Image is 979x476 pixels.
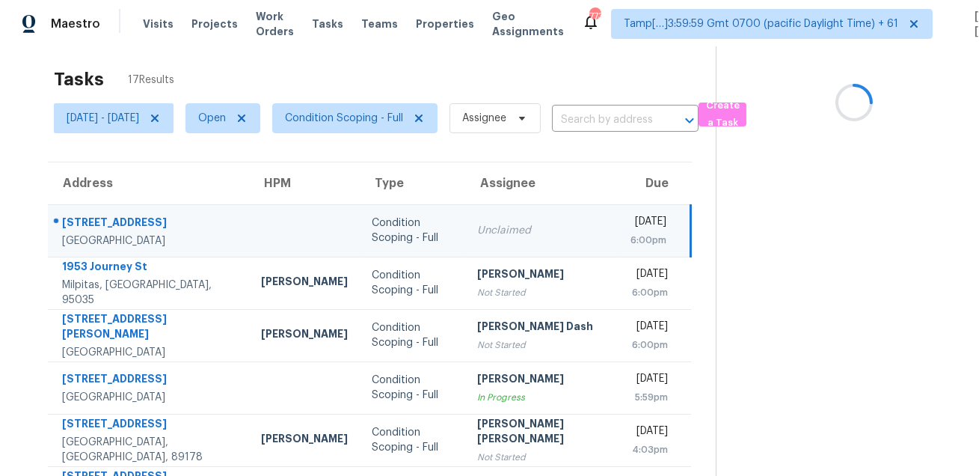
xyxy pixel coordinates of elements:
div: Condition Scoping - Full [372,216,453,245]
button: Open [679,110,700,131]
div: [PERSON_NAME] Dash [477,319,607,338]
span: Assignee [462,111,506,126]
div: Not Started [477,450,607,465]
div: 6:00pm [630,233,666,248]
span: Teams [361,16,398,31]
div: [PERSON_NAME] [261,431,348,450]
span: Create a Task [706,97,739,132]
span: Maestro [51,16,100,31]
input: Search by address [552,109,657,132]
span: 17 Results [128,73,174,88]
th: Type [360,162,465,204]
span: Properties [416,16,474,31]
div: [GEOGRAPHIC_DATA], [GEOGRAPHIC_DATA], 89178 [62,435,237,465]
th: Assignee [465,162,619,204]
div: [PERSON_NAME] [PERSON_NAME] [477,416,607,450]
span: Tasks [312,19,343,29]
div: [STREET_ADDRESS] [62,371,237,390]
span: Work Orders [256,9,294,39]
div: [GEOGRAPHIC_DATA] [62,390,237,405]
div: Unclaimed [477,223,607,238]
th: Due [619,162,691,204]
div: [DATE] [630,266,668,285]
button: Create a Task [699,103,746,126]
div: 5:59pm [630,390,668,405]
span: Projects [191,16,238,31]
div: [DATE] [630,371,668,390]
div: [GEOGRAPHIC_DATA] [62,345,237,360]
div: 6:00pm [630,338,668,353]
div: [DATE] [630,319,668,338]
span: Tamp[…]3:59:59 Gmt 0700 (pacific Daylight Time) + 61 [624,16,898,31]
div: In Progress [477,390,607,405]
div: Condition Scoping - Full [372,373,453,403]
th: Address [48,162,249,204]
div: Condition Scoping - Full [372,425,453,455]
div: [PERSON_NAME] [261,326,348,345]
div: 773 [589,9,600,24]
span: Visits [143,16,174,31]
div: 1953 Journey St [62,259,237,278]
span: Open [198,111,226,126]
div: [DATE] [630,424,668,442]
div: [PERSON_NAME] [261,274,348,293]
span: Geo Assignments [492,9,564,39]
div: [STREET_ADDRESS] [62,215,237,234]
div: [STREET_ADDRESS] [62,416,237,435]
div: Not Started [477,285,607,300]
div: 6:00pm [630,285,668,300]
div: Not Started [477,338,607,353]
div: [PERSON_NAME] [477,371,607,390]
div: [STREET_ADDRESS][PERSON_NAME] [62,311,237,345]
div: [PERSON_NAME] [477,266,607,285]
div: [GEOGRAPHIC_DATA] [62,234,237,248]
div: Condition Scoping - Full [372,320,453,350]
span: [DATE] - [DATE] [67,111,139,126]
div: [DATE] [630,214,666,233]
div: 4:03pm [630,442,668,457]
span: Condition Scoping - Full [285,111,403,126]
h2: Tasks [54,72,104,87]
div: Milpitas, [GEOGRAPHIC_DATA], 95035 [62,278,237,308]
th: HPM [249,162,360,204]
div: Condition Scoping - Full [372,268,453,298]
